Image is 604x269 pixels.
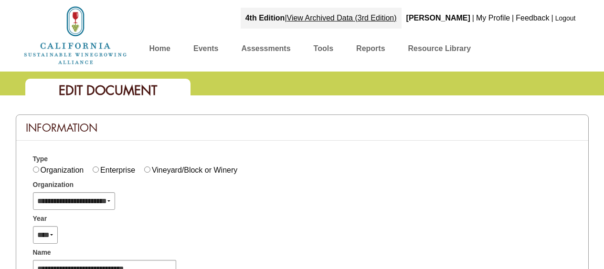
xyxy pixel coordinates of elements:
div: | [551,8,554,29]
a: Feedback [516,14,549,22]
a: View Archived Data (3rd Edition) [287,14,397,22]
label: Organization [41,166,84,174]
b: [PERSON_NAME] [406,14,470,22]
a: Home [23,31,128,39]
div: | [471,8,475,29]
a: Assessments [241,42,290,59]
div: | [511,8,515,29]
label: Vineyard/Block or Winery [152,166,237,174]
span: Name [33,248,51,258]
a: Logout [555,14,576,22]
span: Organization [33,180,74,190]
a: Home [149,42,170,59]
a: Resource Library [408,42,471,59]
span: Type [33,154,48,164]
div: | [241,8,402,29]
img: logo_cswa2x.png [23,5,128,66]
span: Edit Document [59,82,157,99]
a: Events [193,42,218,59]
span: Year [33,214,47,224]
strong: 4th Edition [245,14,285,22]
a: Tools [314,42,333,59]
a: My Profile [476,14,510,22]
a: Reports [356,42,385,59]
div: Information [16,115,588,141]
label: Enterprise [100,166,135,174]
